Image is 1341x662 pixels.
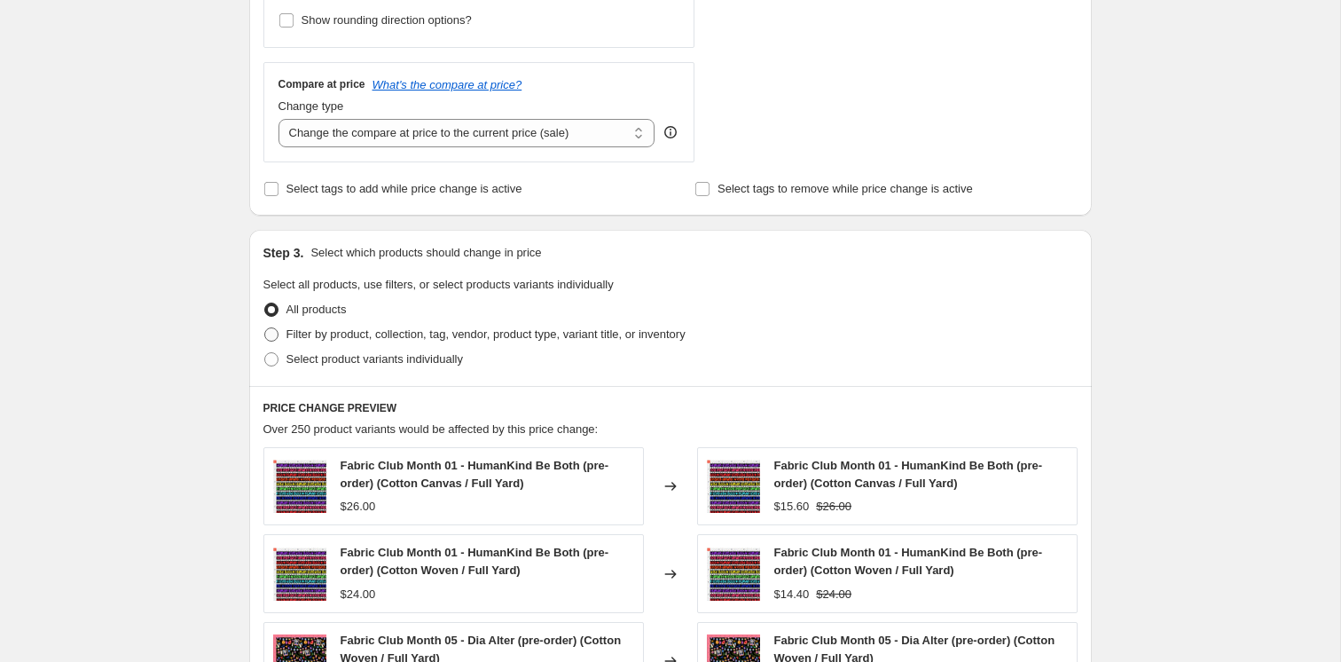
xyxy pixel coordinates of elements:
[263,278,614,291] span: Select all products, use filters, or select products variants individually
[278,99,344,113] span: Change type
[816,498,851,516] strike: $26.00
[707,460,760,513] img: IMG_3552_80x.jpg
[263,422,599,436] span: Over 250 product variants would be affected by this price change:
[278,77,365,91] h3: Compare at price
[273,460,326,513] img: IMG_3552_80x.jpg
[273,548,326,601] img: IMG_3552_80x.jpg
[341,498,376,516] div: $26.00
[774,586,810,603] div: $14.40
[263,244,304,262] h2: Step 3.
[341,459,609,490] span: Fabric Club Month 01 - HumanKind Be Both (pre-order) (Cotton Canvas / Full Yard)
[286,303,347,316] span: All products
[263,401,1078,415] h6: PRICE CHANGE PREVIEW
[341,546,609,577] span: Fabric Club Month 01 - HumanKind Be Both (pre-order) (Cotton Woven / Full Yard)
[774,498,810,516] div: $15.60
[310,244,541,262] p: Select which products should change in price
[286,182,522,195] span: Select tags to add while price change is active
[774,546,1043,577] span: Fabric Club Month 01 - HumanKind Be Both (pre-order) (Cotton Woven / Full Yard)
[286,352,463,366] span: Select product variants individually
[774,459,1043,490] span: Fabric Club Month 01 - HumanKind Be Both (pre-order) (Cotton Canvas / Full Yard)
[718,182,973,195] span: Select tags to remove while price change is active
[816,586,851,603] strike: $24.00
[302,13,472,27] span: Show rounding direction options?
[341,586,376,603] div: $24.00
[286,327,686,341] span: Filter by product, collection, tag, vendor, product type, variant title, or inventory
[707,548,760,601] img: IMG_3552_80x.jpg
[662,123,679,141] div: help
[372,78,522,91] button: What's the compare at price?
